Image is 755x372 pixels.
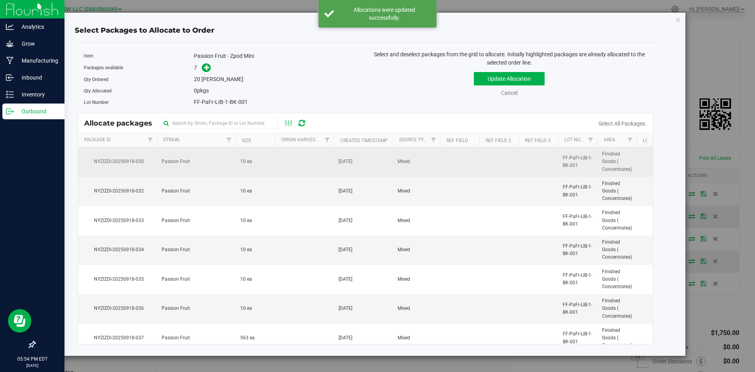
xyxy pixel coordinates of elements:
[144,133,157,147] a: Filter
[83,217,152,224] span: NYZIZDI-20250918-033
[486,138,511,143] a: Ref Field 2
[194,87,197,94] span: 0
[194,52,359,60] div: Passion Fruit - Zpod Mini
[162,334,190,342] span: Passion Fruit
[602,180,632,203] span: Finished Goods ( Concentrates)
[240,158,252,165] span: 10 ea
[602,239,632,261] span: Finished Goods ( Concentrates)
[84,76,194,83] label: Qty Ordered
[602,327,632,350] span: Finished Goods ( Concentrates)
[398,217,410,224] span: Mixed
[162,276,190,283] span: Passion Fruit
[83,158,152,165] span: NYZIZDI-20250918-030
[75,25,656,36] div: Select Packages to Allocate to Order
[398,187,410,195] span: Mixed
[240,217,252,224] span: 10 ea
[14,73,61,82] p: Inbound
[84,137,111,143] a: Package Id
[339,158,352,165] span: [DATE]
[602,297,632,320] span: Finished Goods ( Concentrates)
[339,334,352,342] span: [DATE]
[84,87,194,94] label: Qty Allocated
[83,276,152,283] span: NYZIZDI-20250918-035
[162,246,190,254] span: Passion Fruit
[339,187,352,195] span: [DATE]
[604,137,615,143] a: Area
[501,90,517,96] a: Cancel
[339,217,352,224] span: [DATE]
[602,150,632,173] span: Finished Goods ( Concentrates)
[446,138,468,143] a: Ref Field
[602,209,632,232] span: Finished Goods ( Concentrates)
[338,6,431,22] div: Allocations were updated successfully.
[162,187,190,195] span: Passion Fruit
[598,120,645,127] a: Select All Packages
[14,22,61,31] p: Analytics
[84,99,194,106] label: Lot Number
[83,246,152,254] span: NYZIZDI-20250918-034
[340,138,388,143] a: Created Timestamp
[83,187,152,195] span: NYZIZDI-20250918-032
[194,99,248,105] span: FF-PaFr-LIB-1-BK-001
[320,133,333,147] a: Filter
[162,217,190,224] span: Passion Fruit
[563,301,593,316] span: FF-PaFr-LIB-1-BK-001
[6,57,14,65] inline-svg: Manufacturing
[563,213,593,228] span: FF-PaFr-LIB-1-BK-001
[563,154,593,169] span: FF-PaFr-LIB-1-BK-001
[525,138,551,143] a: Ref Field 3
[4,355,61,363] p: 05:54 PM EDT
[643,138,665,143] a: Location
[474,72,545,85] button: Update Allocation
[14,39,61,48] p: Grow
[162,305,190,312] span: Passion Fruit
[563,272,593,287] span: FF-PaFr-LIB-1-BK-001
[398,246,410,254] span: Mixed
[427,133,440,147] a: Filter
[339,305,352,312] span: [DATE]
[201,76,243,82] span: [PERSON_NAME]
[240,246,252,254] span: 10 ea
[623,133,636,147] a: Filter
[83,334,152,342] span: NYZIZDI-20250918-037
[242,138,251,143] a: Size
[398,334,410,342] span: Mixed
[14,90,61,99] p: Inventory
[339,246,352,254] span: [DATE]
[83,305,152,312] span: NYZIZDI-20250918-036
[4,363,61,368] p: [DATE]
[563,183,593,198] span: FF-PaFr-LIB-1-BK-001
[6,91,14,98] inline-svg: Inventory
[281,137,321,143] a: Origin Harvests
[6,40,14,48] inline-svg: Grow
[84,119,160,128] span: Allocate packages
[563,330,593,345] span: FF-PaFr-LIB-1-BK-001
[194,65,197,71] span: 7
[6,23,14,31] inline-svg: Analytics
[564,137,593,143] a: Lot Number
[6,107,14,115] inline-svg: Outbound
[584,133,597,147] a: Filter
[14,107,61,116] p: Outbound
[84,52,194,59] label: Item
[398,158,410,165] span: Mixed
[398,276,410,283] span: Mixed
[563,242,593,257] span: FF-PaFr-LIB-1-BK-001
[160,117,278,129] input: Search by Strain, Package ID or Lot Number
[240,305,252,312] span: 10 ea
[14,56,61,65] p: Manufacturing
[163,137,179,143] a: Strain
[222,133,235,147] a: Filter
[162,158,190,165] span: Passion Fruit
[8,309,31,333] iframe: Resource center
[240,334,255,342] span: 563 ea
[240,187,252,195] span: 10 ea
[374,51,645,66] span: Select and deselect packages from the grid to allocate. Initially highlighted packages are alread...
[399,137,429,143] a: Source Type
[194,87,209,94] span: pkgs
[398,305,410,312] span: Mixed
[84,64,194,71] label: Packages available
[602,268,632,291] span: Finished Goods ( Concentrates)
[240,276,252,283] span: 10 ea
[194,76,200,82] span: 20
